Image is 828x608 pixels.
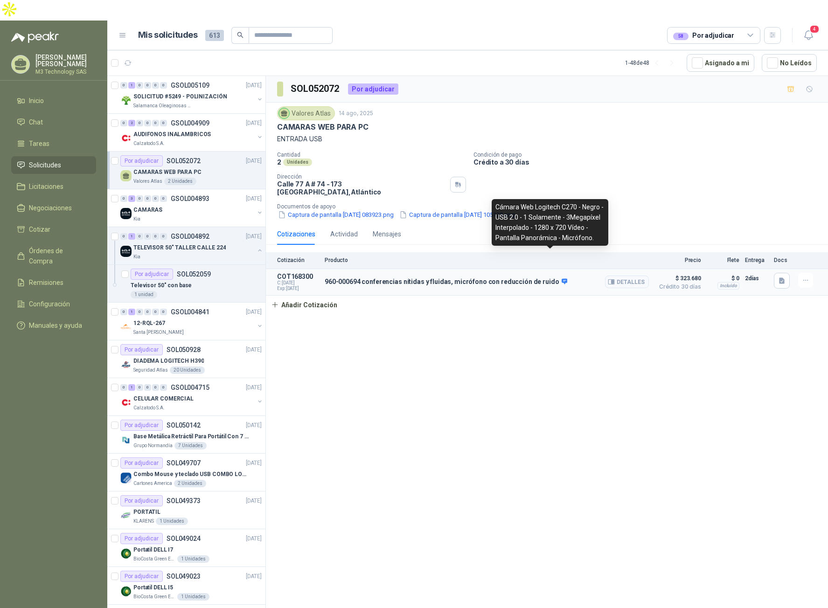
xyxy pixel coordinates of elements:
p: SOL049373 [167,497,201,504]
div: 1 [128,233,135,240]
img: Company Logo [120,397,132,408]
div: Incluido [717,282,739,290]
div: 0 [136,120,143,126]
span: Solicitudes [29,160,61,170]
a: 0 2 0 0 0 0 GSOL004909[DATE] Company LogoAUDIFONOS INALAMBRICOSCalzatodo S.A. [120,117,264,147]
p: Cantidad [277,152,466,158]
span: Cotizar [29,224,50,235]
p: $ 0 [707,273,739,284]
img: Company Logo [120,435,132,446]
p: [PERSON_NAME] [PERSON_NAME] [35,54,96,67]
div: 0 [136,309,143,315]
p: [DATE] [246,157,262,166]
a: Por adjudicarSOL050142[DATE] Company LogoBase Metálica Retráctil Para Portátil Con 7 AlturGrupo N... [107,416,265,454]
div: 1 unidad [131,291,157,298]
a: Por adjudicarSOL052059Televisor 50" con base1 unidad [107,265,265,303]
a: Por adjudicarSOL049373[DATE] Company LogoPORTATILKLARENS1 Unidades [107,491,265,529]
div: 0 [160,120,167,126]
p: 2 [277,158,281,166]
p: GSOL004841 [171,309,209,315]
span: Configuración [29,299,70,309]
div: 0 [120,384,127,391]
span: search [237,32,244,38]
p: PORTATIL [133,508,160,517]
h3: SOL052072 [291,82,341,96]
p: GSOL004893 [171,195,209,202]
h1: Mis solicitudes [138,28,198,42]
a: Solicitudes [11,156,96,174]
div: 0 [136,195,143,202]
p: [DATE] [246,459,262,468]
div: 0 [152,195,159,202]
p: SOL052072 [167,158,201,164]
a: Por adjudicarSOL049707[DATE] Company LogoCombo Mouse y teclado USB COMBO LOGITECH MK120 TECLADO Y... [107,454,265,491]
p: GSOL004715 [171,384,209,391]
p: SOLICITUD #5249 - POLINIZACIÓN [133,92,227,101]
a: Inicio [11,92,96,110]
div: 0 [120,309,127,315]
img: Company Logo [120,246,132,257]
div: 0 [160,309,167,315]
a: Por adjudicarSOL049023[DATE] Company LogoPortatil DELL I5BioCosta Green Energy S.A.S1 Unidades [107,567,265,605]
div: 2 Unidades [164,178,196,185]
div: 0 [152,82,159,89]
button: 4 [800,27,817,44]
div: 7 Unidades [174,442,207,449]
div: 1 Unidades [156,518,188,525]
p: [DATE] [246,572,262,581]
span: Negociaciones [29,203,72,213]
img: Company Logo [120,95,132,106]
div: 0 [152,384,159,391]
p: Combo Mouse y teclado USB COMBO LOGITECH MK120 TECLADO Y MOUSE ALAMBRICO PLUG-AND-PLAY USB GARANTIA [133,470,250,479]
p: Crédito a 30 días [473,158,824,166]
p: BioCosta Green Energy S.A.S [133,555,175,563]
div: 1 [128,309,135,315]
a: Tareas [11,135,96,152]
p: 2 días [745,273,768,284]
span: Crédito 30 días [654,284,701,290]
div: 0 [144,195,151,202]
p: [DATE] [246,421,262,430]
a: Negociaciones [11,199,96,217]
span: Exp: [DATE] [277,286,319,291]
div: Por adjudicar [120,344,163,355]
button: Añadir Cotización [266,296,342,314]
img: Company Logo [120,586,132,597]
img: Company Logo [120,359,132,370]
div: 58 [673,33,689,40]
div: Por adjudicar [120,571,163,582]
a: Remisiones [11,274,96,291]
p: KLARENS [133,518,154,525]
div: Por adjudicar [673,30,734,41]
p: Salamanca Oleaginosas SAS [133,102,192,110]
button: Captura de pantalla [DATE] 105128.png [398,210,516,220]
a: Manuales y ayuda [11,317,96,334]
div: 1 [128,384,135,391]
p: [DATE] [246,534,262,543]
div: 0 [152,233,159,240]
p: CAMARAS [133,206,162,214]
p: SOL052059 [177,271,211,277]
div: Por adjudicar [120,155,163,166]
div: 0 [136,384,143,391]
p: Docs [774,257,793,263]
img: Company Logo [120,472,132,484]
div: 0 [144,309,151,315]
p: Precio [654,257,701,263]
a: Licitaciones [11,178,96,195]
p: Kia [133,215,140,223]
a: Por adjudicarSOL052072[DATE] CAMARAS WEB PARA PCValores Atlas2 Unidades [107,152,265,189]
div: 0 [144,82,151,89]
div: Por adjudicar [131,269,173,280]
p: 12-RQL-267 [133,319,165,328]
a: 0 1 0 0 0 0 GSOL004892[DATE] Company LogoTELEVISOR 50" TALLER CALLE 224Kia [120,231,264,261]
img: Logo peakr [11,32,59,43]
div: Por adjudicar [120,533,163,544]
div: 0 [120,233,127,240]
p: SOL049707 [167,460,201,466]
span: Licitaciones [29,181,63,192]
p: GSOL004892 [171,233,209,240]
span: Inicio [29,96,44,106]
div: 0 [136,82,143,89]
div: 0 [120,82,127,89]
